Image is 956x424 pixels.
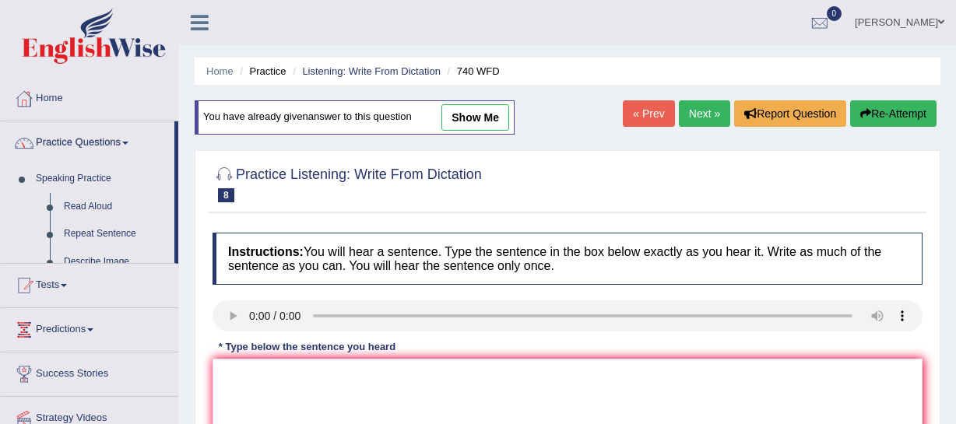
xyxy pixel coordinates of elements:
[734,100,846,127] button: Report Question
[441,104,509,131] a: show me
[57,220,174,248] a: Repeat Sentence
[213,339,402,354] div: * Type below the sentence you heard
[679,100,730,127] a: Next »
[302,65,441,77] a: Listening: Write From Dictation
[850,100,937,127] button: Re-Attempt
[213,163,482,202] h2: Practice Listening: Write From Dictation
[236,64,286,79] li: Practice
[218,188,234,202] span: 8
[1,77,178,116] a: Home
[57,248,174,276] a: Describe Image
[1,264,178,303] a: Tests
[1,121,174,160] a: Practice Questions
[1,308,178,347] a: Predictions
[195,100,515,135] div: You have already given answer to this question
[228,245,304,258] b: Instructions:
[57,193,174,221] a: Read Aloud
[29,165,174,193] a: Speaking Practice
[1,352,178,391] a: Success Stories
[213,233,923,285] h4: You will hear a sentence. Type the sentence in the box below exactly as you hear it. Write as muc...
[827,6,842,21] span: 0
[444,64,500,79] li: 740 WFD
[206,65,234,77] a: Home
[623,100,674,127] a: « Prev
